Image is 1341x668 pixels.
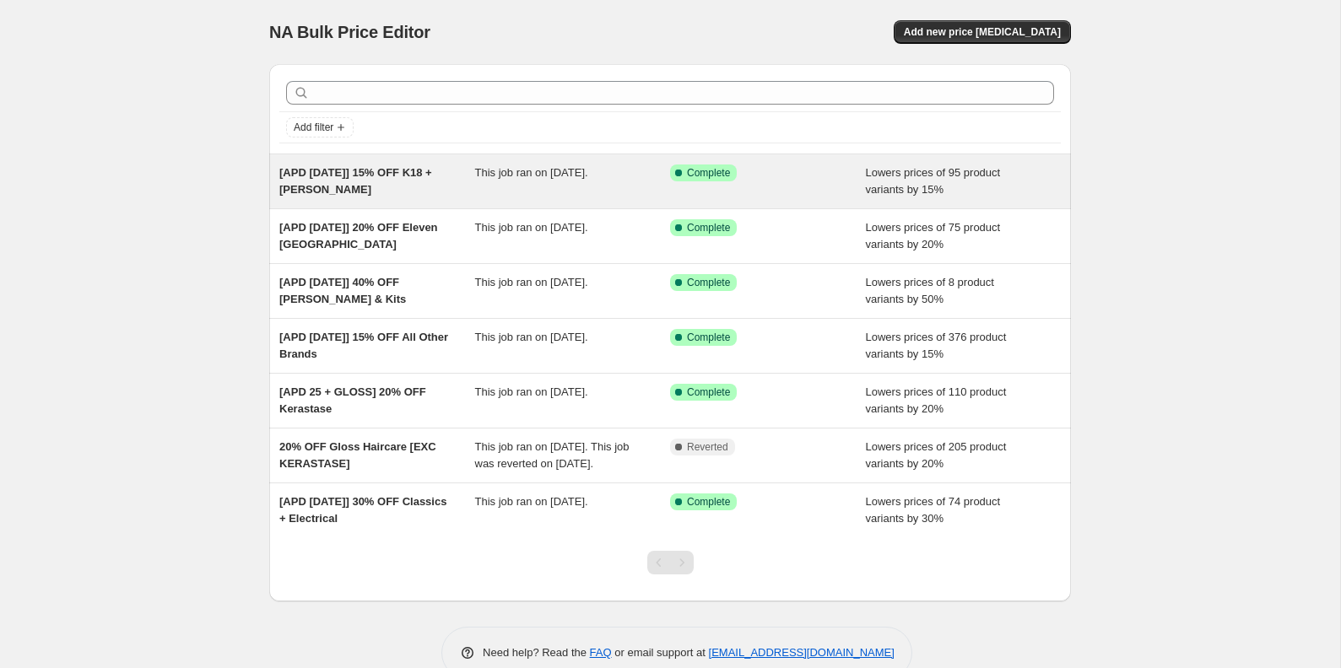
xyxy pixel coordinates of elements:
span: Lowers prices of 205 product variants by 20% [866,440,1007,470]
span: Lowers prices of 75 product variants by 20% [866,221,1001,250]
a: FAQ [590,646,612,659]
span: This job ran on [DATE]. [475,276,588,288]
a: [EMAIL_ADDRESS][DOMAIN_NAME] [709,646,895,659]
button: Add filter [286,117,354,137]
span: [APD [DATE]] 15% OFF K18 + [PERSON_NAME] [279,166,432,196]
span: Add new price [MEDICAL_DATA] [904,25,1061,39]
span: Reverted [687,440,728,454]
nav: Pagination [647,551,694,574]
span: This job ran on [DATE]. [475,331,588,343]
span: Complete [687,331,730,344]
span: [APD [DATE]] 20% OFF Eleven [GEOGRAPHIC_DATA] [279,221,438,250]
span: 20% OFF Gloss Haircare [EXC KERASTASE] [279,440,436,470]
span: Complete [687,221,730,234]
span: [APD [DATE]] 30% OFF Classics + Electrical [279,495,446,525]
span: [APD [DATE]] 40% OFF [PERSON_NAME] & Kits [279,276,406,305]
span: Lowers prices of 8 product variants by 50% [866,276,994,305]
span: Lowers prices of 95 product variants by 15% [866,166,1001,196]
span: [APD [DATE]] 15% OFF All Other Brands [279,331,448,360]
span: Complete [687,385,730,399]
span: Complete [687,276,730,289]
span: [APD 25 + GLOSS] 20% OFF Kerastase [279,385,426,415]
span: This job ran on [DATE]. This job was reverted on [DATE]. [475,440,630,470]
span: Lowers prices of 376 product variants by 15% [866,331,1007,360]
span: Complete [687,495,730,509]
button: Add new price [MEDICAL_DATA] [894,20,1071,44]
span: This job ran on [DATE]. [475,495,588,508]
span: NA Bulk Price Editor [269,23,430,41]
span: or email support at [612,646,709,659]
span: Complete [687,166,730,180]
span: Add filter [294,121,333,134]
span: Need help? Read the [483,646,590,659]
span: Lowers prices of 110 product variants by 20% [866,385,1007,415]
span: This job ran on [DATE]. [475,166,588,179]
span: This job ran on [DATE]. [475,221,588,234]
span: Lowers prices of 74 product variants by 30% [866,495,1001,525]
span: This job ran on [DATE]. [475,385,588,398]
